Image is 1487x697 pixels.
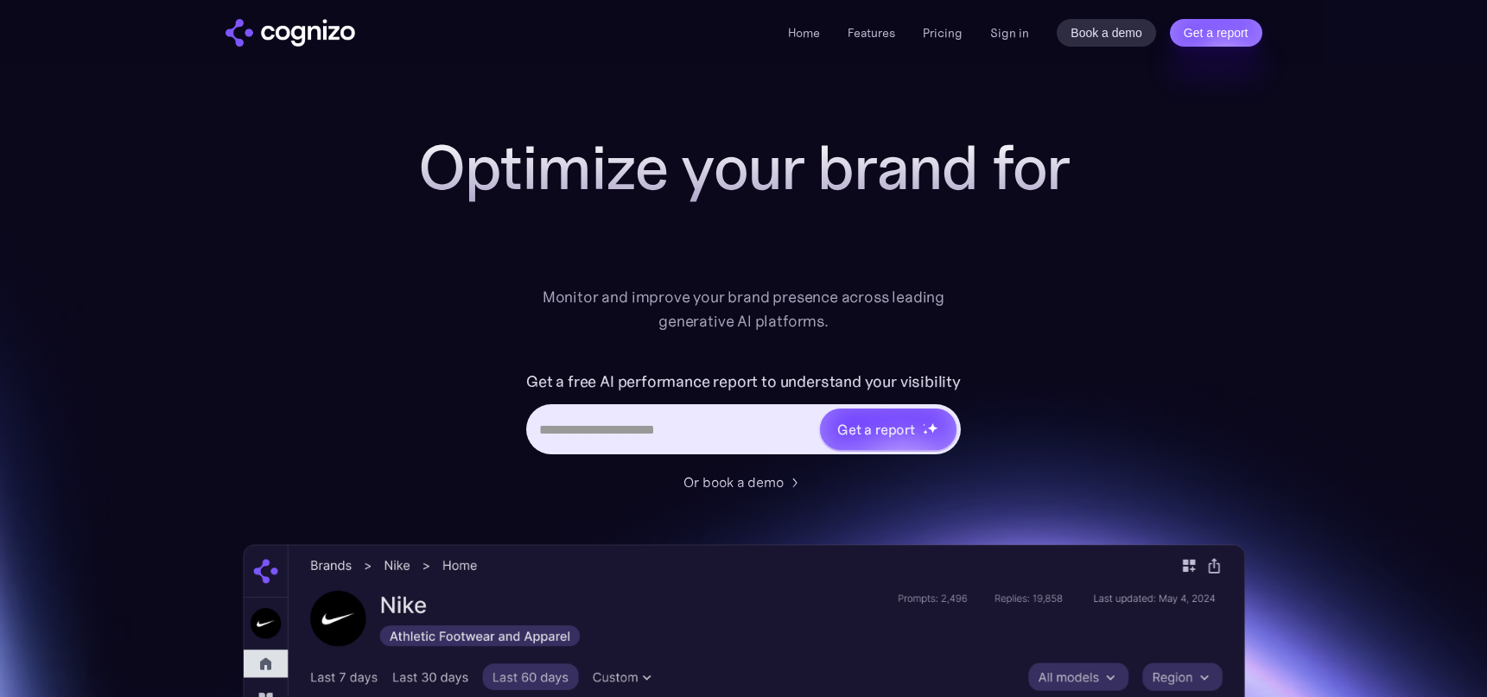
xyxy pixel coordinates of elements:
[848,25,895,41] a: Features
[923,429,929,435] img: star
[1170,19,1262,47] a: Get a report
[837,419,915,440] div: Get a report
[990,22,1029,43] a: Sign in
[923,423,925,426] img: star
[923,25,963,41] a: Pricing
[788,25,820,41] a: Home
[683,472,804,492] a: Or book a demo
[1057,19,1156,47] a: Book a demo
[927,422,938,434] img: star
[226,19,355,47] img: cognizo logo
[398,133,1090,202] h1: Optimize your brand for
[526,368,961,396] label: Get a free AI performance report to understand your visibility
[818,407,958,452] a: Get a reportstarstarstar
[226,19,355,47] a: home
[683,472,784,492] div: Or book a demo
[531,285,956,333] div: Monitor and improve your brand presence across leading generative AI platforms.
[526,368,961,463] form: Hero URL Input Form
